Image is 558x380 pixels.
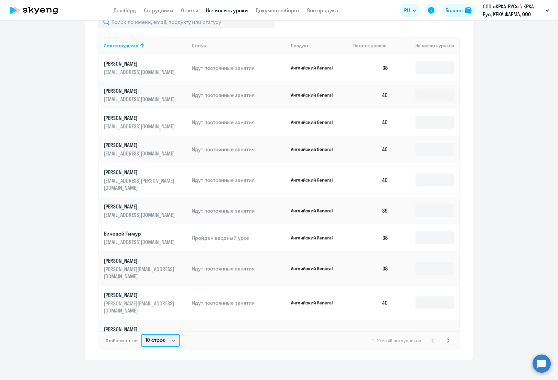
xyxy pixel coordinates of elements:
p: [EMAIL_ADDRESS][DOMAIN_NAME] [104,69,176,76]
p: Идут постоянные занятия [192,119,286,126]
a: Отчеты [181,7,198,14]
td: 38 [348,54,393,81]
p: [PERSON_NAME] [104,60,176,67]
td: 40 [348,81,393,109]
button: ООО «КРКА-РУС» \ КРКА Рус, КРКА ФАРМА, ООО [479,3,553,18]
p: [PERSON_NAME] [104,87,176,94]
p: [EMAIL_ADDRESS][DOMAIN_NAME] [104,150,176,157]
a: Начислить уроки [206,7,248,14]
p: Английский General [291,300,339,306]
p: Английский General [291,177,339,183]
p: [PERSON_NAME] [104,326,176,333]
button: RU [400,4,421,17]
a: Дашборд [113,7,136,14]
p: Пройден вводный урок [192,234,286,241]
p: Английский General [291,92,339,98]
td: 40 [348,286,393,320]
p: [PERSON_NAME][EMAIL_ADDRESS][DOMAIN_NAME] [104,266,176,280]
a: [PERSON_NAME][EMAIL_ADDRESS][DOMAIN_NAME] [104,114,187,130]
p: [PERSON_NAME][EMAIL_ADDRESS][DOMAIN_NAME] [104,300,176,314]
p: Идут постоянные занятия [192,91,286,99]
td: 39 [348,197,393,224]
input: Поиск по имени, email, продукту или статусу [98,16,275,28]
p: Английский General [291,235,339,241]
p: [PERSON_NAME] [104,257,176,264]
td: 40 [348,136,393,163]
div: Статус [192,43,206,48]
p: Идут постоянные занятия [192,207,286,214]
p: Английский General [291,65,339,71]
button: Балансbalance [442,4,476,17]
p: ООО «КРКА-РУС» \ КРКА Рус, КРКА ФАРМА, ООО [483,3,543,18]
div: Имя сотрудника [104,43,138,48]
a: [PERSON_NAME][EMAIL_ADDRESS][DOMAIN_NAME] [104,203,187,218]
p: Идут постоянные занятия [192,146,286,153]
p: Идут постоянные занятия [192,299,286,306]
a: Документооборот [256,7,299,14]
a: Все продукты [307,7,341,14]
p: [EMAIL_ADDRESS][DOMAIN_NAME] [104,96,176,103]
div: Остаток уроков [353,43,393,48]
span: 1 - 10 из 49 сотрудников [372,338,421,343]
div: Имя сотрудника [104,43,187,48]
div: Баланс [445,6,463,14]
td: 40 [348,320,393,354]
p: Идут постоянные занятия [192,176,286,184]
div: Продукт [291,43,349,48]
td: 40 [348,163,393,197]
a: Сотрудники [144,7,173,14]
p: [PERSON_NAME] [104,142,176,149]
p: Английский General [291,146,339,152]
th: Начислить уроков [393,37,459,54]
span: Остаток уроков [353,43,387,48]
p: Бичевой Тимур [104,230,176,237]
a: Бичевой Тимур[EMAIL_ADDRESS][DOMAIN_NAME] [104,230,187,246]
p: Идут постоянные занятия [192,265,286,272]
p: Английский General [291,266,339,271]
a: [PERSON_NAME][PERSON_NAME][EMAIL_ADDRESS][DOMAIN_NAME] [104,326,187,348]
p: Английский General [291,208,339,214]
p: [EMAIL_ADDRESS][DOMAIN_NAME] [104,123,176,130]
span: Отображать по: [106,338,138,343]
p: [EMAIL_ADDRESS][PERSON_NAME][DOMAIN_NAME] [104,177,176,191]
p: [EMAIL_ADDRESS][DOMAIN_NAME] [104,238,176,246]
p: Английский General [291,119,339,125]
p: [PERSON_NAME] [104,203,176,210]
a: [PERSON_NAME][EMAIL_ADDRESS][PERSON_NAME][DOMAIN_NAME] [104,169,187,191]
p: [PERSON_NAME] [104,291,176,299]
td: 38 [348,224,393,251]
div: Продукт [291,43,308,48]
a: [PERSON_NAME][PERSON_NAME][EMAIL_ADDRESS][DOMAIN_NAME] [104,291,187,314]
p: [EMAIL_ADDRESS][DOMAIN_NAME] [104,211,176,218]
span: RU [404,6,410,14]
td: 40 [348,109,393,136]
a: [PERSON_NAME][PERSON_NAME][EMAIL_ADDRESS][DOMAIN_NAME] [104,257,187,280]
p: Идут постоянные занятия [192,64,286,71]
a: [PERSON_NAME][EMAIL_ADDRESS][DOMAIN_NAME] [104,60,187,76]
a: [PERSON_NAME][EMAIL_ADDRESS][DOMAIN_NAME] [104,142,187,157]
a: [PERSON_NAME][EMAIL_ADDRESS][DOMAIN_NAME] [104,87,187,103]
td: 38 [348,251,393,286]
div: Статус [192,43,286,48]
p: [PERSON_NAME] [104,114,176,121]
p: [PERSON_NAME] [104,169,176,176]
img: balance [465,7,472,14]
